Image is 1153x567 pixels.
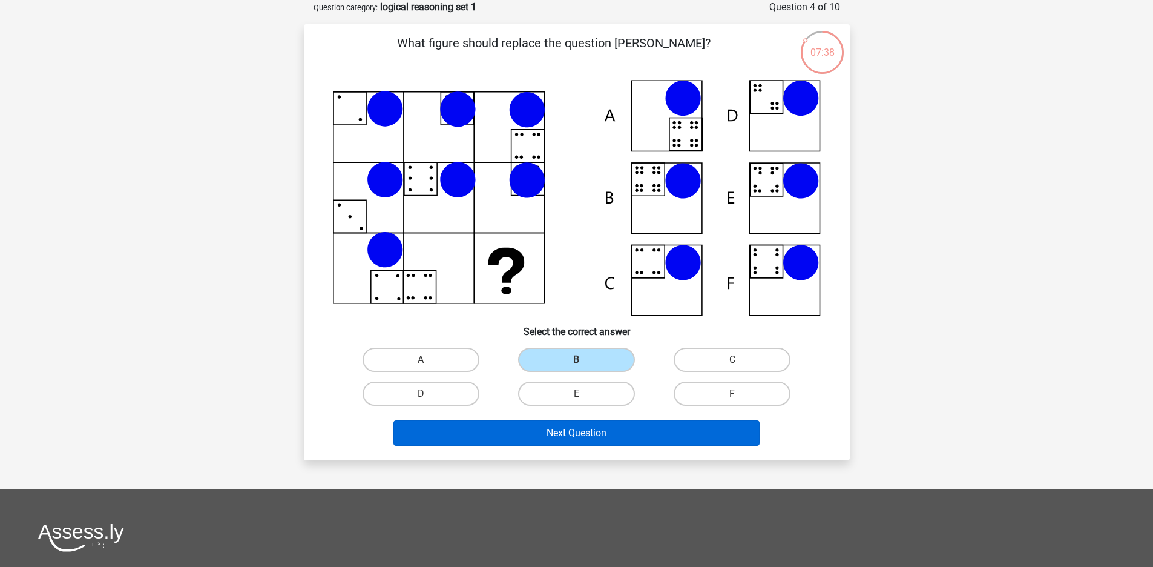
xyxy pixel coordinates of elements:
[518,382,635,406] label: E
[323,34,785,70] p: What figure should replace the question [PERSON_NAME]?
[363,348,479,372] label: A
[800,30,845,60] div: 07:38
[393,420,760,446] button: Next Question
[323,316,830,337] h6: Select the correct answer
[674,348,790,372] label: C
[38,523,124,552] img: Assessly logo
[674,382,790,406] label: F
[380,1,476,13] strong: logical reasoning set 1
[518,348,635,372] label: B
[314,3,378,12] small: Question category:
[363,382,479,406] label: D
